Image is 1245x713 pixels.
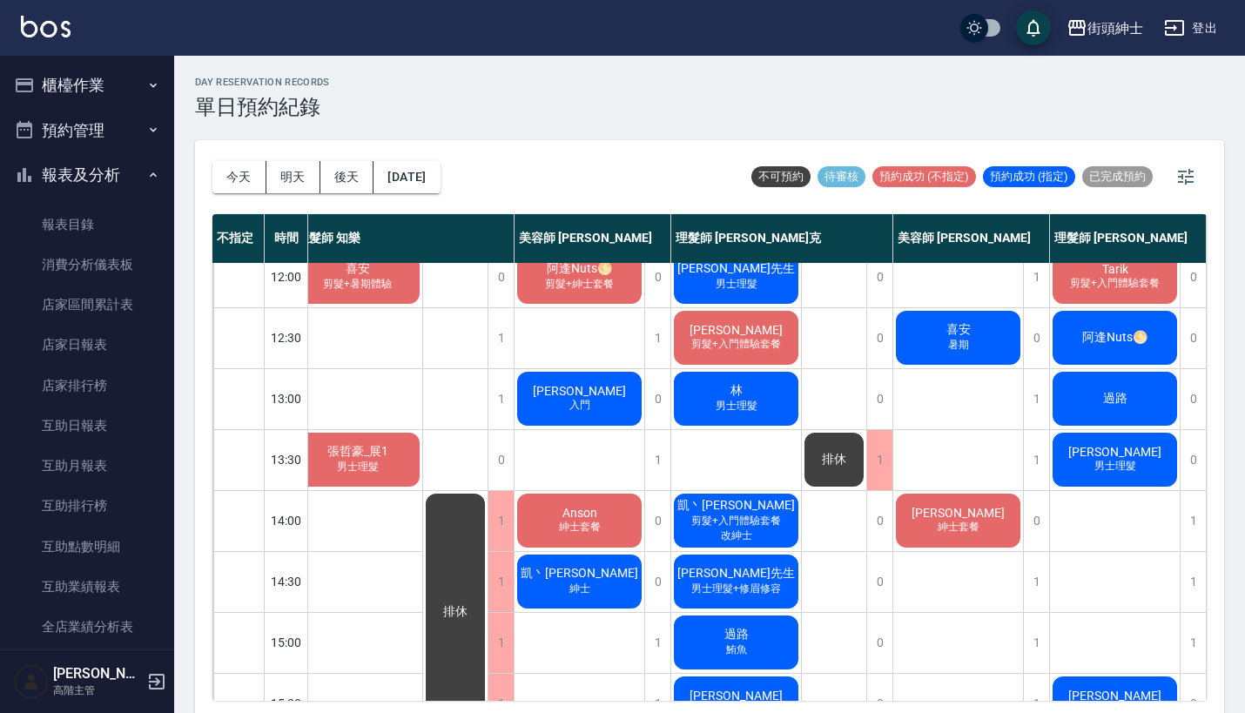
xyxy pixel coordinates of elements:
[212,161,266,193] button: 今天
[1180,430,1206,490] div: 0
[7,152,167,198] button: 報表及分析
[674,498,798,514] span: 凱丶[PERSON_NAME]
[674,566,798,582] span: [PERSON_NAME]先生
[644,247,670,307] div: 0
[1050,214,1207,263] div: 理髮師 [PERSON_NAME]
[686,689,786,703] span: [PERSON_NAME]
[727,383,746,399] span: 林
[320,161,374,193] button: 後天
[21,16,71,37] img: Logo
[7,245,167,285] a: 消費分析儀表板
[644,552,670,612] div: 0
[1023,369,1049,429] div: 1
[1079,330,1151,346] span: 阿逢Nuts🌕
[1180,491,1206,551] div: 1
[7,647,167,687] a: 每日業績分析表
[866,491,892,551] div: 0
[1065,689,1165,703] span: [PERSON_NAME]
[53,683,142,698] p: 高階主管
[644,369,670,429] div: 0
[818,169,865,185] span: 待審核
[14,664,49,699] img: Person
[566,398,594,413] span: 入門
[488,430,514,490] div: 0
[1091,459,1140,474] span: 男士理髮
[7,285,167,325] a: 店家區間累計表
[1023,491,1049,551] div: 0
[1180,308,1206,368] div: 0
[53,665,142,683] h5: [PERSON_NAME]
[1082,169,1153,185] span: 已完成預約
[542,277,617,292] span: 剪髮+紳士套餐
[333,460,382,474] span: 男士理髮
[1065,445,1165,459] span: [PERSON_NAME]
[440,604,471,620] span: 排休
[1180,369,1206,429] div: 0
[7,607,167,647] a: 全店業績分析表
[943,322,974,338] span: 喜安
[7,406,167,446] a: 互助日報表
[945,338,972,353] span: 暑期
[686,323,786,337] span: [PERSON_NAME]
[195,95,330,119] h3: 單日預約紀錄
[644,430,670,490] div: 1
[1180,247,1206,307] div: 0
[1180,552,1206,612] div: 1
[688,582,784,596] span: 男士理髮+修眉修容
[342,261,373,277] span: 喜安
[893,214,1050,263] div: 美容師 [PERSON_NAME]
[265,551,308,612] div: 14:30
[1067,276,1163,291] span: 剪髮+入門體驗套餐
[1023,613,1049,673] div: 1
[373,161,440,193] button: [DATE]
[866,308,892,368] div: 0
[488,308,514,368] div: 1
[265,490,308,551] div: 14:00
[1023,430,1049,490] div: 1
[866,369,892,429] div: 0
[265,246,308,307] div: 12:00
[688,337,784,352] span: 剪髮+入門體驗套餐
[866,552,892,612] div: 0
[515,214,671,263] div: 美容師 [PERSON_NAME]
[488,247,514,307] div: 0
[7,63,167,108] button: 櫃檯作業
[559,506,601,520] span: Anson
[265,368,308,429] div: 13:00
[529,384,629,398] span: [PERSON_NAME]
[517,566,642,582] span: 凱丶[PERSON_NAME]
[265,429,308,490] div: 13:30
[195,77,330,88] h2: day Reservation records
[908,506,1008,520] span: [PERSON_NAME]
[934,520,983,535] span: 紳士套餐
[644,308,670,368] div: 1
[688,514,784,528] span: 剪髮+入門體驗套餐
[1023,247,1049,307] div: 1
[7,567,167,607] a: 互助業績報表
[212,214,265,263] div: 不指定
[324,444,392,460] span: 張哲豪_展1
[7,486,167,526] a: 互助排行榜
[266,161,320,193] button: 明天
[1099,262,1132,276] span: Tarik
[488,369,514,429] div: 1
[751,169,811,185] span: 不可預約
[712,399,761,414] span: 男士理髮
[7,205,167,245] a: 報表目錄
[1157,12,1224,44] button: 登出
[1087,17,1143,39] div: 街頭紳士
[488,613,514,673] div: 1
[721,627,752,642] span: 過路
[1016,10,1051,45] button: save
[712,277,761,292] span: 男士理髮
[488,552,514,612] div: 1
[488,491,514,551] div: 1
[983,169,1075,185] span: 預約成功 (指定)
[723,642,750,657] span: 鮪魚
[644,613,670,673] div: 1
[866,613,892,673] div: 0
[866,247,892,307] div: 0
[320,277,395,292] span: 剪髮+暑期體驗
[293,214,515,263] div: 理髮師 知樂
[265,214,308,263] div: 時間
